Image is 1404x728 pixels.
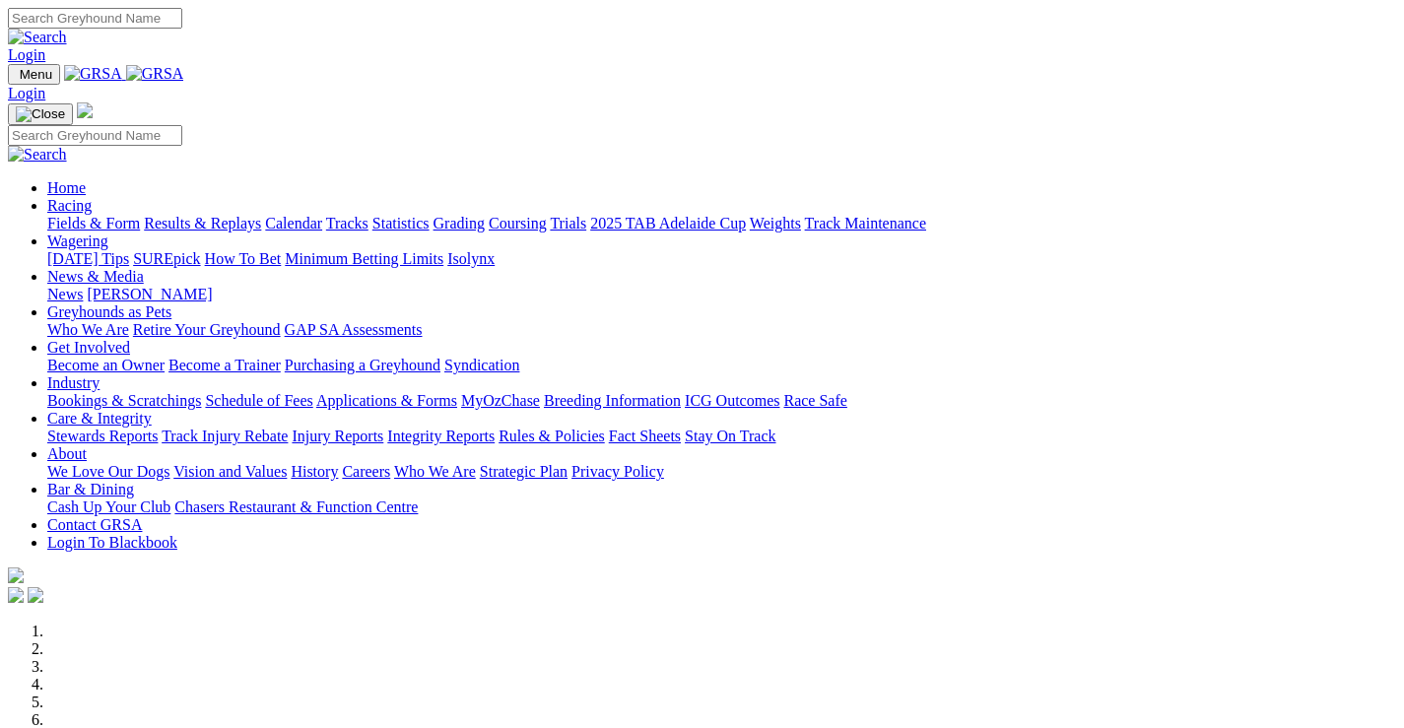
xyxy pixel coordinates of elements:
[499,428,605,444] a: Rules & Policies
[173,463,287,480] a: Vision and Values
[609,428,681,444] a: Fact Sheets
[8,46,45,63] a: Login
[162,428,288,444] a: Track Injury Rebate
[47,463,1396,481] div: About
[387,428,495,444] a: Integrity Reports
[20,67,52,82] span: Menu
[8,587,24,603] img: facebook.svg
[47,268,144,285] a: News & Media
[47,428,158,444] a: Stewards Reports
[47,286,83,302] a: News
[434,215,485,232] a: Grading
[8,567,24,583] img: logo-grsa-white.png
[47,197,92,214] a: Racing
[47,250,1396,268] div: Wagering
[8,29,67,46] img: Search
[47,215,1396,232] div: Racing
[550,215,586,232] a: Trials
[47,303,171,320] a: Greyhounds as Pets
[144,215,261,232] a: Results & Replays
[805,215,926,232] a: Track Maintenance
[480,463,568,480] a: Strategic Plan
[47,516,142,533] a: Contact GRSA
[133,321,281,338] a: Retire Your Greyhound
[447,250,495,267] a: Isolynx
[750,215,801,232] a: Weights
[8,125,182,146] input: Search
[126,65,184,83] img: GRSA
[47,357,1396,374] div: Get Involved
[47,321,129,338] a: Who We Are
[8,64,60,85] button: Toggle navigation
[571,463,664,480] a: Privacy Policy
[77,102,93,118] img: logo-grsa-white.png
[394,463,476,480] a: Who We Are
[544,392,681,409] a: Breeding Information
[47,534,177,551] a: Login To Blackbook
[8,103,73,125] button: Toggle navigation
[291,463,338,480] a: History
[47,374,100,391] a: Industry
[47,357,165,373] a: Become an Owner
[372,215,430,232] a: Statistics
[47,498,1396,516] div: Bar & Dining
[8,146,67,164] img: Search
[168,357,281,373] a: Become a Trainer
[285,250,443,267] a: Minimum Betting Limits
[205,392,312,409] a: Schedule of Fees
[8,85,45,101] a: Login
[685,428,775,444] a: Stay On Track
[316,392,457,409] a: Applications & Forms
[47,445,87,462] a: About
[489,215,547,232] a: Coursing
[285,321,423,338] a: GAP SA Assessments
[47,392,1396,410] div: Industry
[47,339,130,356] a: Get Involved
[47,179,86,196] a: Home
[47,428,1396,445] div: Care & Integrity
[590,215,746,232] a: 2025 TAB Adelaide Cup
[326,215,368,232] a: Tracks
[47,481,134,497] a: Bar & Dining
[174,498,418,515] a: Chasers Restaurant & Function Centre
[47,232,108,249] a: Wagering
[205,250,282,267] a: How To Bet
[47,215,140,232] a: Fields & Form
[8,8,182,29] input: Search
[16,106,65,122] img: Close
[64,65,122,83] img: GRSA
[342,463,390,480] a: Careers
[783,392,846,409] a: Race Safe
[28,587,43,603] img: twitter.svg
[285,357,440,373] a: Purchasing a Greyhound
[461,392,540,409] a: MyOzChase
[292,428,383,444] a: Injury Reports
[444,357,519,373] a: Syndication
[87,286,212,302] a: [PERSON_NAME]
[47,410,152,427] a: Care & Integrity
[47,286,1396,303] div: News & Media
[47,321,1396,339] div: Greyhounds as Pets
[47,392,201,409] a: Bookings & Scratchings
[47,463,169,480] a: We Love Our Dogs
[47,498,170,515] a: Cash Up Your Club
[265,215,322,232] a: Calendar
[47,250,129,267] a: [DATE] Tips
[133,250,200,267] a: SUREpick
[685,392,779,409] a: ICG Outcomes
